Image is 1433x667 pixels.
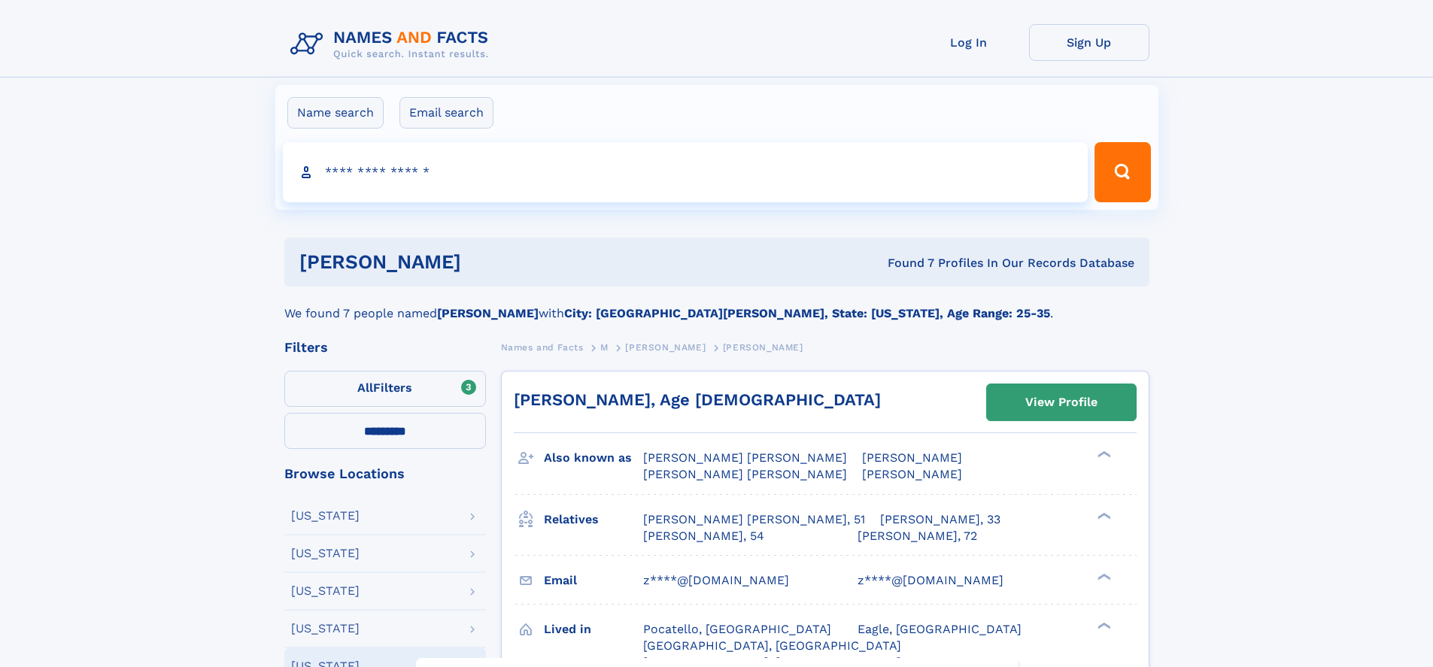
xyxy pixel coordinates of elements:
input: search input [283,142,1088,202]
div: ❯ [1094,450,1112,459]
a: Sign Up [1029,24,1149,61]
h3: Also known as [544,445,643,471]
a: [PERSON_NAME], 54 [643,528,764,544]
div: [US_STATE] [291,585,360,597]
span: Pocatello, [GEOGRAPHIC_DATA] [643,622,831,636]
a: View Profile [987,384,1136,420]
span: [PERSON_NAME] [PERSON_NAME] [643,467,847,481]
a: [PERSON_NAME] [625,338,706,356]
a: Names and Facts [501,338,584,356]
h1: [PERSON_NAME] [299,253,675,271]
span: [GEOGRAPHIC_DATA], [GEOGRAPHIC_DATA] [643,638,901,653]
h3: Relatives [544,507,643,532]
span: M [600,342,609,353]
div: View Profile [1025,385,1098,420]
div: We found 7 people named with . [284,287,1149,323]
button: Search Button [1094,142,1150,202]
a: Log In [909,24,1029,61]
label: Name search [287,97,384,129]
a: [PERSON_NAME] [PERSON_NAME], 51 [643,511,865,528]
b: [PERSON_NAME] [437,306,539,320]
a: [PERSON_NAME], Age [DEMOGRAPHIC_DATA] [514,390,881,409]
div: ❯ [1094,511,1112,520]
img: Logo Names and Facts [284,24,501,65]
a: M [600,338,609,356]
a: [PERSON_NAME], 72 [858,528,977,544]
h3: Lived in [544,617,643,642]
span: [PERSON_NAME] [862,467,962,481]
span: Eagle, [GEOGRAPHIC_DATA] [858,622,1022,636]
div: Filters [284,341,486,354]
h3: Email [544,568,643,593]
label: Filters [284,371,486,407]
div: [US_STATE] [291,547,360,559]
div: Found 7 Profiles In Our Records Database [674,255,1134,271]
a: [PERSON_NAME], 33 [880,511,1000,528]
div: [US_STATE] [291,510,360,522]
div: ❯ [1094,571,1112,581]
span: [PERSON_NAME] [PERSON_NAME] [643,450,847,465]
label: Email search [399,97,493,129]
b: City: [GEOGRAPHIC_DATA][PERSON_NAME], State: [US_STATE], Age Range: 25-35 [564,306,1050,320]
span: [PERSON_NAME] [625,342,706,353]
span: All [357,380,373,395]
div: [US_STATE] [291,623,360,635]
span: [PERSON_NAME] [862,450,962,465]
div: Browse Locations [284,467,486,481]
div: ❯ [1094,620,1112,630]
span: [PERSON_NAME] [723,342,803,353]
